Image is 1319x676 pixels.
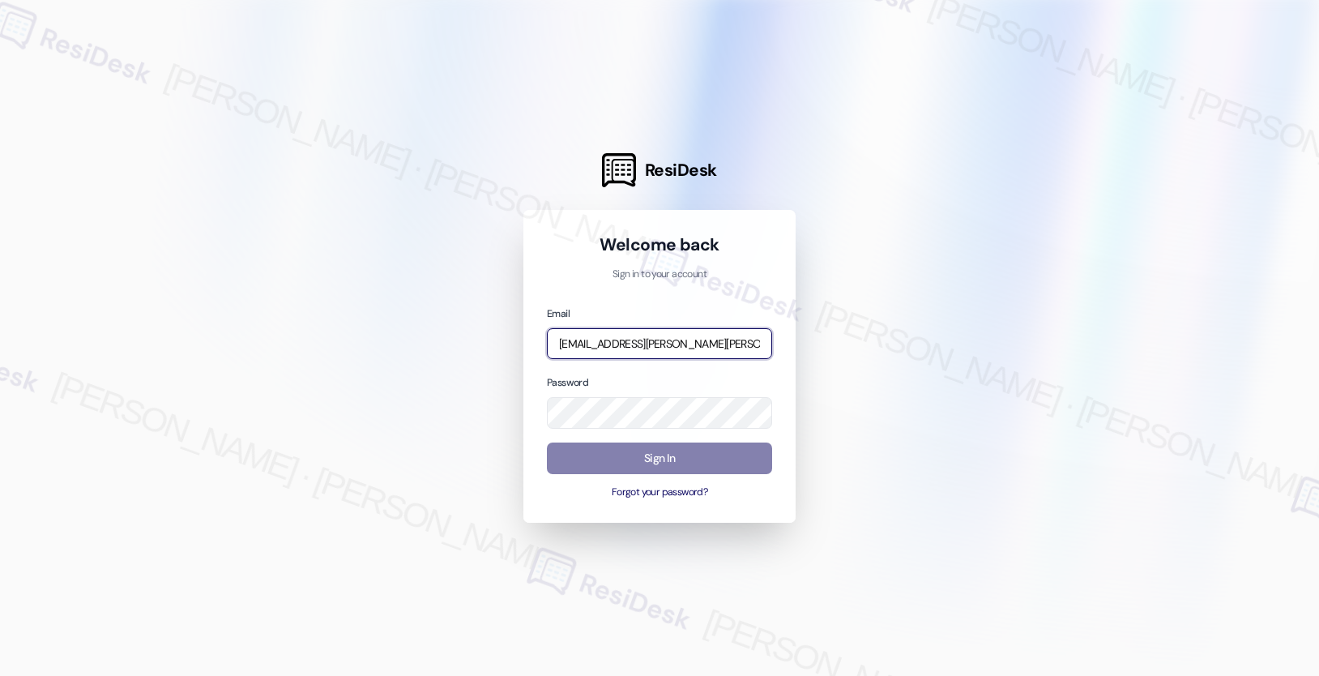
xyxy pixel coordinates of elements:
[547,307,570,320] label: Email
[547,376,588,389] label: Password
[645,159,717,182] span: ResiDesk
[547,233,772,256] h1: Welcome back
[547,443,772,474] button: Sign In
[547,486,772,500] button: Forgot your password?
[547,328,772,360] input: name@example.com
[547,267,772,282] p: Sign in to your account
[602,153,636,187] img: ResiDesk Logo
